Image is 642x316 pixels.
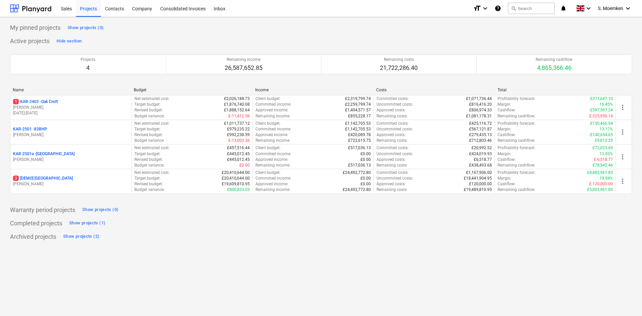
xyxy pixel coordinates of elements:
p: Approved costs : [377,157,406,163]
div: Budget [134,88,249,92]
p: £420,089.78 [348,132,371,138]
p: Committed costs : [377,96,409,102]
p: Client budget : [255,170,281,176]
p: £1,888,152.64 [224,107,250,113]
p: £1,142,705.53 [345,121,371,126]
p: Remaining cashflow : [498,163,535,168]
p: Committed costs : [377,170,409,176]
p: £-225,950.14 [589,113,613,119]
p: Approved costs : [377,107,406,113]
p: £-13,003.36 [228,138,250,143]
p: Budget variance : [134,163,165,168]
p: £9,812.29 [595,138,613,143]
p: Uncommitted costs : [377,102,413,107]
p: £0.00 [239,163,250,168]
p: £800,833.05 [227,187,250,193]
p: Cashflow : [498,132,516,138]
p: Remaining income : [255,163,290,168]
p: Uncommitted costs : [377,151,413,157]
p: £4,882,961.85 [587,170,613,176]
p: £597,597.24 [590,107,613,113]
p: Remaining income : [255,113,290,119]
p: £19,489,810.95 [464,187,492,193]
p: Revised budget : [134,157,163,163]
p: £78,542.46 [593,163,613,168]
p: Revised budget : [134,132,163,138]
p: 13.17% [600,126,613,132]
p: Active projects [10,37,49,45]
div: Show projects (0) [68,24,104,32]
p: £1,876,740.08 [224,102,250,107]
p: Approved income : [255,132,288,138]
p: Committed income : [255,176,291,181]
p: Committed costs : [377,121,409,126]
p: £18,441,904.95 [464,176,492,181]
div: Costs [376,88,492,92]
p: £-6,518.77 [594,157,613,163]
p: Target budget : [134,102,160,107]
p: 13.93% [600,151,613,157]
p: Committed costs : [377,145,409,151]
p: £1,404,571.57 [345,107,371,113]
div: Chat Widget [609,284,642,316]
p: Approved costs : [377,181,406,187]
p: Remaining costs : [377,187,408,193]
p: £1,142,705.53 [345,126,371,132]
p: £24,492,772.80 [343,170,371,176]
p: Cashflow : [498,157,516,163]
p: Remaining costs : [377,113,408,119]
p: Client budget : [255,145,281,151]
p: Target budget : [134,151,160,157]
i: Knowledge base [495,4,501,12]
p: Margin : [498,102,511,107]
span: search [511,6,516,11]
p: £979,235.22 [227,126,250,132]
p: Committed income : [255,151,291,157]
span: 3 [13,176,19,181]
i: keyboard_arrow_down [624,4,632,12]
p: Warranty period projects [10,206,75,214]
p: Remaining cashflow : [498,113,535,119]
p: £0.00 [360,176,371,181]
span: more_vert [619,128,627,136]
p: £5,002,961.85 [587,187,613,193]
button: Show projects (0) [66,22,105,33]
button: Show projects (1) [68,218,107,229]
p: Approved income : [255,181,288,187]
p: £438,493.68 [469,163,492,168]
p: Cashflow : [498,107,516,113]
div: Show projects (2) [63,233,99,240]
p: £120,000.00 [469,181,492,187]
p: Remaining income : [255,187,290,193]
p: £425,116.72 [469,121,492,126]
div: 1KAR-2403 -Oak Croft[PERSON_NAME][DATE]-[DATE] [13,99,129,116]
p: £2,259,799.74 [345,102,371,107]
p: KAR-2403 - Oak Croft [13,99,58,105]
p: £-120,000.00 [589,181,613,187]
p: 26,587,652.85 [225,64,262,72]
p: Revised budget : [134,181,163,187]
p: £855,228.17 [348,113,371,119]
div: KAR-2501 -83BHP[PERSON_NAME] [13,126,129,138]
p: Approved costs : [377,132,406,138]
button: Show projects (0) [81,205,120,215]
p: Budget variance : [134,138,165,143]
p: Archived projects [10,233,56,241]
p: [PERSON_NAME] [13,105,129,110]
p: Target budget : [134,126,160,132]
span: more_vert [619,103,627,111]
p: £140,654.65 [590,132,613,138]
p: [PERSON_NAME] [13,181,129,187]
div: Hide section [57,37,82,45]
p: £24,492,772.80 [343,187,371,193]
p: £371,647.10 [590,96,613,102]
p: 21,722,286.40 [380,64,418,72]
p: £806,974.33 [469,107,492,113]
p: £0.00 [360,151,371,157]
i: notifications [560,4,567,12]
p: Completed projects [10,219,62,227]
p: Committed income : [255,102,291,107]
p: [DATE] - [DATE] [13,110,129,116]
p: £20,410,644.00 [222,176,250,181]
p: Revised budget : [134,107,163,113]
